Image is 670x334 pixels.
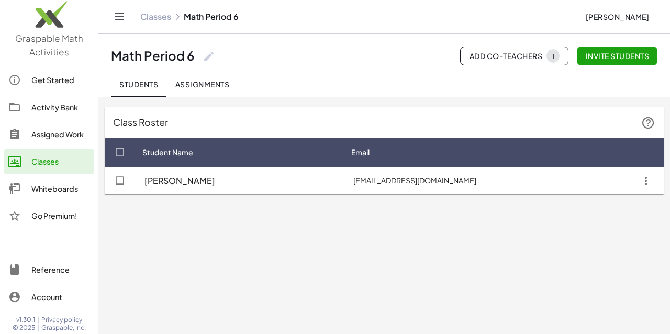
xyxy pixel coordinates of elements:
[4,67,94,93] a: Get Started
[37,316,39,324] span: |
[4,95,94,120] a: Activity Bank
[31,291,90,303] div: Account
[351,147,370,158] span: Email
[585,12,649,21] span: [PERSON_NAME]
[4,176,94,201] a: Whiteboards
[469,49,560,63] span: Add Co-Teachers
[460,47,568,65] button: Add Co-Teachers1
[585,51,649,61] span: Invite students
[31,128,90,141] div: Assigned Work
[31,101,90,113] div: Activity Bank
[175,79,229,89] span: Assignments
[105,107,664,138] div: Class Roster
[140,11,171,22] a: Classes
[577,7,657,26] button: [PERSON_NAME]
[4,149,94,174] a: Classes
[111,8,128,25] button: Toggle navigation
[31,263,90,276] div: Reference
[13,324,35,332] span: © 2025
[4,122,94,147] a: Assigned Work
[31,210,90,222] div: Go Premium!
[31,74,90,86] div: Get Started
[31,155,90,168] div: Classes
[41,316,86,324] a: Privacy policy
[16,316,35,324] span: v1.30.1
[111,48,194,64] div: Math Period 6
[351,176,478,185] span: [EMAIL_ADDRESS][DOMAIN_NAME]
[31,182,90,195] div: Whiteboards
[119,79,158,89] span: Students
[142,147,193,158] span: Student Name
[577,47,657,65] button: Invite students
[144,176,215,187] span: [PERSON_NAME]
[4,257,94,282] a: Reference
[41,324,86,332] span: Graspable, Inc.
[15,32,83,57] span: Graspable Math Activities
[4,284,94,309] a: Account
[37,324,39,332] span: |
[552,52,554,60] div: 1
